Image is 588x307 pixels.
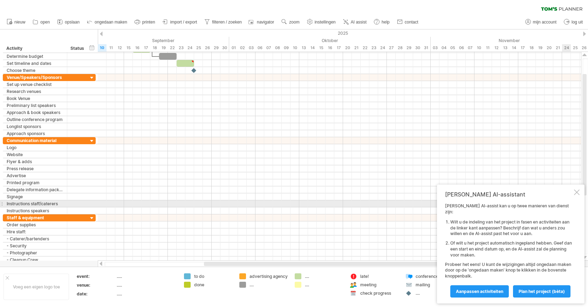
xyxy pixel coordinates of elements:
div: maandag, 22 September 2025 [168,44,177,52]
div: vrijdag, 24 Oktober 2025 [378,44,387,52]
a: ongedaan maken [85,18,129,27]
a: log uit [562,18,585,27]
div: maandag, 3 November 2025 [431,44,439,52]
div: woensdag, 8 Oktober 2025 [273,44,282,52]
div: dinsdag, 16 September 2025 [133,44,142,52]
div: Flyer & adds [7,158,63,165]
div: dinsdag, 23 September 2025 [177,44,185,52]
div: vrijdag, 26 September 2025 [203,44,212,52]
div: woensdag, 10 September 2025 [98,44,107,52]
div: Voeg een eigen logo toe [4,274,69,300]
div: late! [360,273,398,279]
div: Determine budget [7,53,63,60]
div: ..... [117,291,176,297]
div: Order supplies [7,221,63,228]
div: Signage [7,193,63,200]
a: import / export [161,18,199,27]
div: Activity [6,45,63,52]
div: donderdag, 25 September 2025 [194,44,203,52]
div: Printed program [7,179,63,186]
li: Wilt u de indeling van het project in fasen en activiteiten aan de linker kant aanpassen? Beschri... [450,219,573,237]
a: navigator [247,18,276,27]
a: instellingen [305,18,338,27]
div: venue: [77,282,115,288]
span: opslaan [65,20,80,25]
div: donderdag, 2 Oktober 2025 [238,44,247,52]
span: Aanpassen activiteiten [456,289,503,294]
div: Outline conference program [7,116,63,123]
div: [PERSON_NAME] AI-assistant [445,191,573,198]
div: vrijdag, 21 November 2025 [553,44,562,52]
div: .... [305,282,343,288]
div: event: [77,273,115,279]
div: vrijdag, 19 September 2025 [159,44,168,52]
div: [PERSON_NAME] AI-assist kan u op twee manieren van dienst zijn: Probeer het eens! U kunt de wijzi... [445,203,573,297]
div: .... [305,273,343,279]
a: opslaan [55,18,82,27]
span: log uit [572,20,583,25]
div: Choose theme [7,67,63,74]
div: Delegate information package [7,186,63,193]
div: ..... [117,282,176,288]
div: Status [70,45,84,52]
div: dinsdag, 4 November 2025 [439,44,448,52]
div: donderdag, 20 November 2025 [545,44,553,52]
div: donderdag, 18 September 2025 [150,44,159,52]
div: to do [194,273,232,279]
a: help [372,18,392,27]
span: navigator [257,20,274,25]
div: dinsdag, 18 November 2025 [527,44,536,52]
span: open [40,20,50,25]
div: ..... [117,273,176,279]
span: mijn account [533,20,556,25]
div: donderdag, 30 Oktober 2025 [413,44,422,52]
div: vrijdag, 14 November 2025 [510,44,518,52]
a: Aanpassen activiteiten [450,285,509,298]
div: - Photographer [7,249,63,256]
div: Approach & book speakers [7,109,63,116]
span: help [382,20,390,25]
a: zoom [280,18,301,27]
div: Research venues [7,88,63,95]
div: donderdag, 16 Oktober 2025 [326,44,334,52]
a: mijn account [524,18,559,27]
div: donderdag, 23 Oktober 2025 [369,44,378,52]
a: printen [133,18,157,27]
div: Advertise [7,172,63,179]
div: maandag, 6 Oktober 2025 [255,44,264,52]
span: contact [405,20,418,25]
span: import / export [170,20,197,25]
div: Oktober 2025 [229,37,431,44]
div: meeting [360,282,398,288]
span: zoom [289,20,299,25]
div: dinsdag, 11 November 2025 [483,44,492,52]
div: woensdag, 29 Oktober 2025 [404,44,413,52]
div: Approach sponsors [7,130,63,137]
div: maandag, 17 November 2025 [518,44,527,52]
div: maandag, 24 November 2025 [562,44,571,52]
div: Set timeline and dates [7,60,63,67]
div: Hire staff: [7,228,63,235]
div: Set up venue checklist [7,81,63,88]
div: woensdag, 19 November 2025 [536,44,545,52]
div: dinsdag, 14 Oktober 2025 [308,44,317,52]
div: check progress [360,290,398,296]
div: maandag, 20 Oktober 2025 [343,44,352,52]
div: Book Venue [7,95,63,102]
div: Press release [7,165,63,172]
div: dinsdag, 21 Oktober 2025 [352,44,361,52]
div: vrijdag, 10 Oktober 2025 [290,44,299,52]
div: Communication material [7,137,63,144]
span: printen [142,20,155,25]
div: mailing [416,282,454,288]
div: September 2025 [36,37,229,44]
div: woensdag, 1 Oktober 2025 [229,44,238,52]
div: Logo [7,144,63,151]
div: - Cleanup Crew [7,256,63,263]
div: vrijdag, 7 November 2025 [466,44,474,52]
div: dinsdag, 28 Oktober 2025 [396,44,404,52]
div: maandag, 27 Oktober 2025 [387,44,396,52]
div: dinsdag, 7 Oktober 2025 [264,44,273,52]
span: ongedaan maken [95,20,127,25]
span: nieuw [14,20,25,25]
